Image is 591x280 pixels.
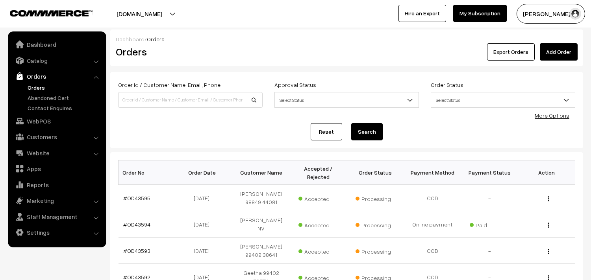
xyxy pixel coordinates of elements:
span: Accepted [298,193,338,203]
td: COD [404,238,461,264]
button: [DOMAIN_NAME] [89,4,190,24]
td: [PERSON_NAME] NV [233,211,290,238]
th: Action [518,160,575,185]
th: Payment Method [404,160,461,185]
span: Processing [356,245,395,256]
th: Customer Name [233,160,290,185]
th: Order Status [347,160,404,185]
a: Add Order [540,43,578,61]
span: Processing [356,193,395,203]
a: COMMMERCE [10,8,79,17]
a: Apps [10,162,104,176]
a: Marketing [10,193,104,208]
td: [DATE] [176,238,233,264]
a: #OD43595 [123,195,150,201]
img: COMMMERCE [10,10,93,16]
a: Website [10,146,104,160]
a: Reset [311,123,342,140]
td: [DATE] [176,211,233,238]
label: Approval Status [274,81,316,89]
a: Dashboard [116,36,145,42]
img: user [569,8,581,20]
a: Dashboard [10,37,104,52]
span: Accepted [298,219,338,229]
span: Select Status [274,92,419,108]
a: My Subscription [453,5,507,22]
button: [PERSON_NAME] s… [517,4,585,24]
a: Reports [10,178,104,192]
span: Select Status [275,93,419,107]
span: Accepted [298,245,338,256]
span: Paid [470,219,509,229]
a: Settings [10,225,104,239]
a: Customers [10,130,104,144]
button: Export Orders [487,43,535,61]
td: Online payment [404,211,461,238]
a: More Options [535,112,569,119]
img: Menu [548,223,549,228]
a: Orders [26,83,104,92]
a: Staff Management [10,210,104,224]
h2: Orders [116,46,262,58]
td: - [461,238,518,264]
th: Accepted / Rejected [290,160,347,185]
input: Order Id / Customer Name / Customer Email / Customer Phone [118,92,263,108]
td: [PERSON_NAME] 98849 44081 [233,185,290,211]
button: Search [351,123,383,140]
span: Orders [147,36,165,42]
th: Order No [119,160,176,185]
td: [DATE] [176,185,233,211]
td: - [461,185,518,211]
img: Menu [548,249,549,254]
div: / [116,35,578,43]
a: Abandoned Cart [26,94,104,102]
img: Menu [548,196,549,201]
a: Orders [10,69,104,83]
span: Select Status [431,93,575,107]
a: Catalog [10,53,104,68]
a: #OD43594 [123,221,150,228]
td: [PERSON_NAME] 99402 38641 [233,238,290,264]
span: Processing [356,219,395,229]
a: WebPOS [10,114,104,128]
th: Payment Status [461,160,518,185]
a: Hire an Expert [398,5,446,22]
td: COD [404,185,461,211]
label: Order Id / Customer Name, Email, Phone [118,81,220,89]
a: #OD43593 [123,247,150,254]
a: Contact Enquires [26,104,104,112]
th: Order Date [176,160,233,185]
label: Order Status [431,81,463,89]
span: Select Status [431,92,575,108]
